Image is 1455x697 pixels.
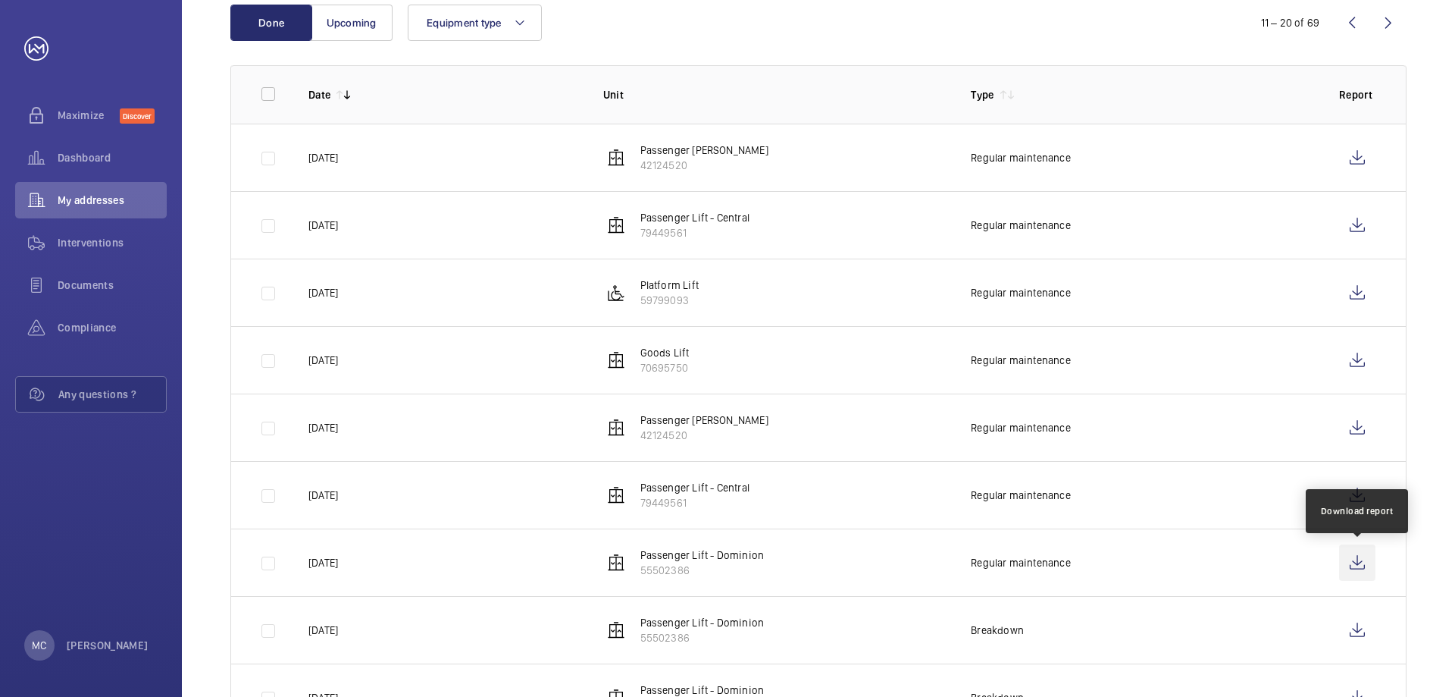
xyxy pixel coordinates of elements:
[607,149,625,167] img: elevator.svg
[427,17,502,29] span: Equipment type
[607,621,625,639] img: elevator.svg
[58,320,167,335] span: Compliance
[971,420,1070,435] p: Regular maintenance
[308,623,338,638] p: [DATE]
[607,216,625,234] img: elevator.svg
[67,638,149,653] p: [PERSON_NAME]
[640,615,765,630] p: Passenger Lift - Dominion
[971,218,1070,233] p: Regular maintenance
[640,278,699,293] p: Platform Lift
[308,555,338,570] p: [DATE]
[971,150,1070,165] p: Regular maintenance
[971,285,1070,300] p: Regular maintenance
[640,143,768,158] p: Passenger [PERSON_NAME]
[640,360,690,375] p: 70695750
[607,486,625,504] img: elevator.svg
[1339,87,1375,102] p: Report
[971,353,1070,368] p: Regular maintenance
[640,630,765,645] p: 55502386
[607,419,625,437] img: elevator.svg
[308,285,338,300] p: [DATE]
[308,218,338,233] p: [DATE]
[58,150,167,165] span: Dashboard
[971,488,1070,503] p: Regular maintenance
[58,235,167,250] span: Interventions
[971,87,993,102] p: Type
[58,387,166,402] span: Any questions ?
[1321,504,1394,518] div: Download report
[311,5,393,41] button: Upcoming
[1261,15,1319,30] div: 11 – 20 of 69
[230,5,312,41] button: Done
[58,108,120,123] span: Maximize
[640,413,768,428] p: Passenger [PERSON_NAME]
[640,210,749,225] p: Passenger Lift - Central
[120,108,155,124] span: Discover
[58,278,167,293] span: Documents
[308,420,338,435] p: [DATE]
[640,548,765,563] p: Passenger Lift - Dominion
[971,623,1024,638] p: Breakdown
[640,225,749,240] p: 79449561
[640,495,749,510] p: 79449561
[640,563,765,578] p: 55502386
[607,351,625,369] img: elevator.svg
[640,345,690,360] p: Goods Lift
[308,488,338,503] p: [DATE]
[640,480,749,495] p: Passenger Lift - Central
[640,428,768,443] p: 42124520
[32,638,46,653] p: MC
[308,150,338,165] p: [DATE]
[308,353,338,368] p: [DATE]
[607,554,625,572] img: elevator.svg
[607,284,625,302] img: platform_lift.svg
[408,5,542,41] button: Equipment type
[971,555,1070,570] p: Regular maintenance
[603,87,947,102] p: Unit
[58,193,167,208] span: My addresses
[308,87,330,102] p: Date
[640,293,699,308] p: 59799093
[640,158,768,173] p: 42124520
